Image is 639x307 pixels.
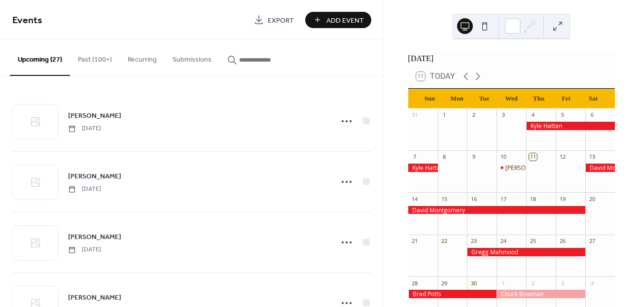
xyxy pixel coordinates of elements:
[559,238,566,245] div: 26
[441,111,448,119] div: 1
[411,238,419,245] div: 21
[529,279,536,287] div: 2
[68,293,121,303] span: [PERSON_NAME]
[268,15,294,26] span: Export
[525,89,552,108] div: Thu
[326,15,364,26] span: Add Event
[443,89,470,108] div: Mon
[470,238,477,245] div: 23
[411,279,419,287] div: 28
[559,195,566,203] div: 19
[497,290,585,298] div: Chuck Bowman
[408,53,615,65] div: [DATE]
[68,111,121,121] span: [PERSON_NAME]
[68,231,121,242] a: [PERSON_NAME]
[580,89,607,108] div: Sat
[411,195,419,203] div: 14
[588,238,596,245] div: 27
[505,164,552,172] div: [PERSON_NAME]
[499,238,507,245] div: 24
[529,153,536,161] div: 11
[247,12,301,28] a: Export
[68,171,121,182] a: [PERSON_NAME]
[552,89,579,108] div: Fri
[498,89,525,108] div: Wed
[411,153,419,161] div: 7
[559,111,566,119] div: 5
[411,111,419,119] div: 31
[588,279,596,287] div: 4
[68,245,101,254] span: [DATE]
[499,279,507,287] div: 1
[585,164,615,172] div: David Montgomery
[559,279,566,287] div: 3
[441,279,448,287] div: 29
[467,248,585,256] div: Gregg Mahmood
[588,195,596,203] div: 20
[529,195,536,203] div: 18
[499,195,507,203] div: 17
[559,153,566,161] div: 12
[68,292,121,303] a: [PERSON_NAME]
[529,111,536,119] div: 4
[441,195,448,203] div: 15
[470,279,477,287] div: 30
[408,206,585,214] div: David Montgomery
[408,290,497,298] div: Brad Potts
[588,153,596,161] div: 13
[70,40,120,75] button: Past (100+)
[470,153,477,161] div: 9
[441,238,448,245] div: 22
[470,111,477,119] div: 2
[305,12,371,28] button: Add Event
[470,195,477,203] div: 16
[408,164,438,172] div: Kyle Hattan
[120,40,165,75] button: Recurring
[526,122,615,130] div: Kyle Hattan
[12,11,42,30] span: Events
[68,232,121,242] span: [PERSON_NAME]
[497,164,526,172] div: Ronny Monsour
[10,40,70,76] button: Upcoming (27)
[441,153,448,161] div: 8
[68,171,121,182] span: [PERSON_NAME]
[588,111,596,119] div: 6
[68,185,101,194] span: [DATE]
[529,238,536,245] div: 25
[68,124,101,133] span: [DATE]
[499,111,507,119] div: 3
[499,153,507,161] div: 10
[416,89,443,108] div: Sun
[68,110,121,121] a: [PERSON_NAME]
[165,40,219,75] button: Submissions
[470,89,497,108] div: Tue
